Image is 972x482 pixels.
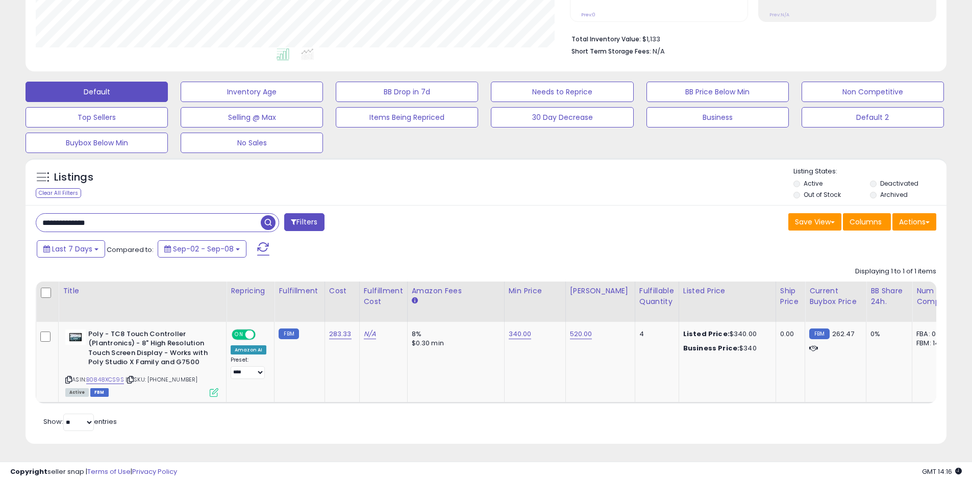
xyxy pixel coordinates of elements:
[793,167,946,176] p: Listing States:
[132,467,177,476] a: Privacy Policy
[809,328,829,339] small: FBM
[231,286,270,296] div: Repricing
[173,244,234,254] span: Sep-02 - Sep-08
[412,296,418,306] small: Amazon Fees.
[181,133,323,153] button: No Sales
[10,467,47,476] strong: Copyright
[364,329,376,339] a: N/A
[181,82,323,102] button: Inventory Age
[804,179,823,188] label: Active
[802,107,944,128] button: Default 2
[412,329,496,339] div: 8%
[870,329,904,339] div: 0%
[37,240,105,258] button: Last 7 Days
[570,329,592,339] a: 520.00
[683,329,768,339] div: $340.00
[683,286,771,296] div: Listed Price
[329,329,352,339] a: 283.33
[570,286,631,296] div: [PERSON_NAME]
[279,328,298,339] small: FBM
[922,467,962,476] span: 2025-09-16 14:16 GMT
[254,330,270,339] span: OFF
[88,329,212,370] b: Poly - TC8 Touch Controller (Plantronics) - 8" High Resolution Touch Screen Display - Works with ...
[87,467,131,476] a: Terms of Use
[683,329,730,339] b: Listed Price:
[65,329,218,396] div: ASIN:
[780,329,797,339] div: 0.00
[86,375,124,384] a: B0848XCS9S
[412,286,500,296] div: Amazon Fees
[52,244,92,254] span: Last 7 Days
[916,286,954,307] div: Num of Comp.
[571,47,651,56] b: Short Term Storage Fees:
[107,245,154,255] span: Compared to:
[769,12,789,18] small: Prev: N/A
[284,213,324,231] button: Filters
[412,339,496,348] div: $0.30 min
[54,170,93,185] h5: Listings
[683,343,739,353] b: Business Price:
[63,286,222,296] div: Title
[509,329,532,339] a: 340.00
[43,417,117,426] span: Show: entries
[10,467,177,477] div: seller snap | |
[491,82,633,102] button: Needs to Reprice
[571,35,641,43] b: Total Inventory Value:
[36,188,81,198] div: Clear All Filters
[832,329,855,339] span: 262.47
[653,46,665,56] span: N/A
[158,240,246,258] button: Sep-02 - Sep-08
[26,107,168,128] button: Top Sellers
[639,286,675,307] div: Fulfillable Quantity
[231,357,266,379] div: Preset:
[336,107,478,128] button: Items Being Repriced
[65,388,89,397] span: All listings currently available for purchase on Amazon
[639,329,671,339] div: 4
[880,179,918,188] label: Deactivated
[788,213,841,231] button: Save View
[279,286,320,296] div: Fulfillment
[181,107,323,128] button: Selling @ Max
[916,329,950,339] div: FBA: 0
[336,82,478,102] button: BB Drop in 7d
[916,339,950,348] div: FBM: 14
[233,330,245,339] span: ON
[491,107,633,128] button: 30 Day Decrease
[581,12,595,18] small: Prev: 0
[683,344,768,353] div: $340
[231,345,266,354] div: Amazon AI
[646,107,789,128] button: Business
[880,190,908,199] label: Archived
[65,329,86,345] img: 314ab-Y90RL._SL40_.jpg
[809,286,862,307] div: Current Buybox Price
[509,286,561,296] div: Min Price
[646,82,789,102] button: BB Price Below Min
[329,286,355,296] div: Cost
[364,286,403,307] div: Fulfillment Cost
[126,375,198,384] span: | SKU: [PHONE_NUMBER]
[90,388,109,397] span: FBM
[802,82,944,102] button: Non Competitive
[26,82,168,102] button: Default
[850,217,882,227] span: Columns
[26,133,168,153] button: Buybox Below Min
[571,32,929,44] li: $1,133
[780,286,801,307] div: Ship Price
[843,213,891,231] button: Columns
[870,286,908,307] div: BB Share 24h.
[804,190,841,199] label: Out of Stock
[855,267,936,276] div: Displaying 1 to 1 of 1 items
[892,213,936,231] button: Actions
